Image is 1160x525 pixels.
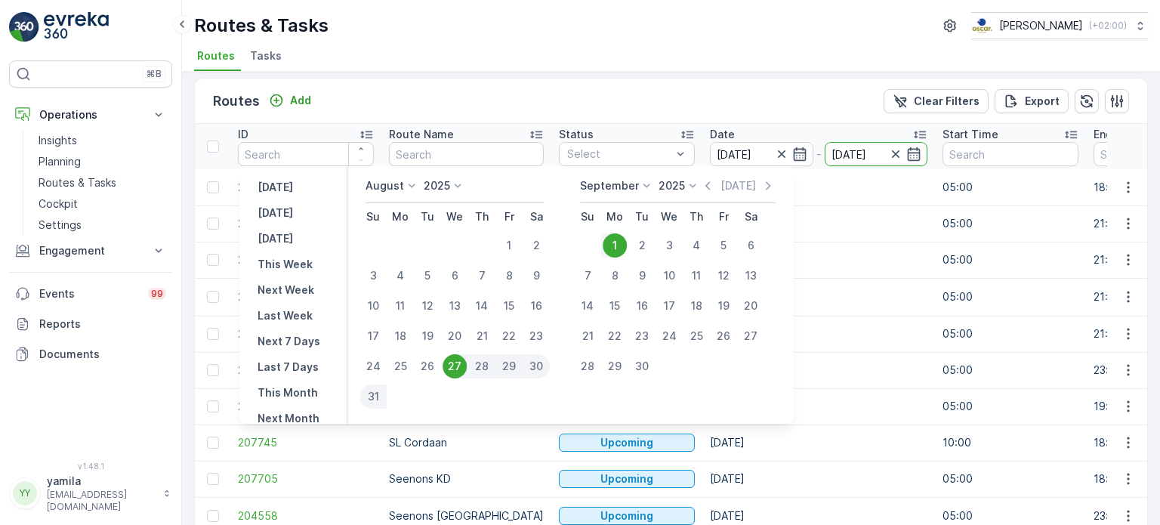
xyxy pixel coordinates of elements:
div: 9 [630,264,654,288]
th: Wednesday [441,203,468,230]
img: logo_light-DOdMpM7g.png [44,12,109,42]
button: This Week [251,255,319,273]
a: 217481 [238,180,374,195]
div: 6 [443,264,467,288]
div: 18 [684,294,708,318]
span: 207746 [238,399,374,414]
div: Toggle Row Selected [207,291,219,303]
p: Operations [39,107,142,122]
p: Settings [39,218,82,233]
a: 204558 [238,508,374,523]
div: 4 [388,264,412,288]
th: Tuesday [414,203,441,230]
th: Saturday [523,203,550,230]
td: [DATE] [702,425,935,461]
td: [DATE] [702,278,935,316]
div: Toggle Row Selected [207,473,219,485]
p: [DATE] [258,180,293,195]
p: Cockpit [39,196,78,212]
div: 17 [361,324,385,348]
th: Thursday [468,203,495,230]
div: 4 [684,233,708,258]
p: ( +02:00 ) [1089,20,1127,32]
span: 207705 [238,471,374,486]
div: 1 [497,233,521,258]
a: Reports [9,309,172,339]
button: Upcoming [559,470,695,488]
p: Upcoming [600,435,653,450]
input: dd/mm/yyyy [825,142,928,166]
div: 25 [388,354,412,378]
div: 31 [359,384,387,409]
div: 19 [415,324,440,348]
a: Insights [32,130,172,151]
a: 211297 [238,289,374,304]
div: 27 [443,354,467,378]
input: Search [238,142,374,166]
button: Add [263,91,317,110]
button: Engagement [9,236,172,266]
div: 13 [443,294,467,318]
p: Reports [39,317,166,332]
p: Next Month [258,411,319,426]
button: YYyamila[EMAIL_ADDRESS][DOMAIN_NAME] [9,474,172,513]
button: Export [995,89,1069,113]
div: 14 [470,294,494,318]
td: 05:00 [935,388,1086,425]
div: 7 [575,264,600,288]
button: Upcoming [559,507,695,525]
button: Upcoming [559,434,695,452]
div: 9 [524,264,548,288]
div: 24 [361,354,385,378]
p: This Week [258,257,313,272]
img: logo [9,12,39,42]
div: 10 [657,264,681,288]
a: 207745 [238,435,374,450]
p: Planning [39,154,81,169]
td: 05:00 [935,352,1086,388]
div: 28 [468,354,495,378]
span: Routes [197,48,235,63]
td: 05:00 [935,205,1086,242]
div: 12 [415,294,440,318]
div: 14 [575,294,600,318]
span: 212345 [238,216,374,231]
div: 8 [497,264,521,288]
span: 211197 [238,326,374,341]
span: Tasks [250,48,282,63]
div: Toggle Row Selected [207,181,219,193]
div: 6 [739,233,763,258]
p: Insights [39,133,77,148]
p: [DATE] [258,205,293,221]
td: [DATE] [702,242,935,278]
p: Select [567,147,671,162]
button: Next 7 Days [251,332,326,351]
p: - [816,145,822,163]
button: Last Week [251,307,319,325]
p: Next 7 Days [258,334,320,349]
p: Date [710,127,735,142]
div: Toggle Row Selected [207,254,219,266]
button: Next Week [251,281,320,299]
th: Friday [710,203,737,230]
div: YY [13,481,37,505]
p: Routes [213,91,260,112]
div: 5 [415,264,440,288]
div: 11 [388,294,412,318]
div: 16 [630,294,654,318]
div: 18 [388,324,412,348]
p: Routes & Tasks [39,175,116,190]
p: Last 7 Days [258,360,319,375]
div: Toggle Row Selected [207,437,219,449]
input: Search [389,142,544,166]
div: Toggle Row Selected [207,400,219,412]
td: [DATE] [702,388,935,425]
p: End Time [1094,127,1143,142]
th: Sunday [359,203,387,230]
button: Last 7 Days [251,358,325,376]
div: 8 [603,264,627,288]
p: Documents [39,347,166,362]
div: 29 [495,354,523,378]
p: September [580,178,639,193]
